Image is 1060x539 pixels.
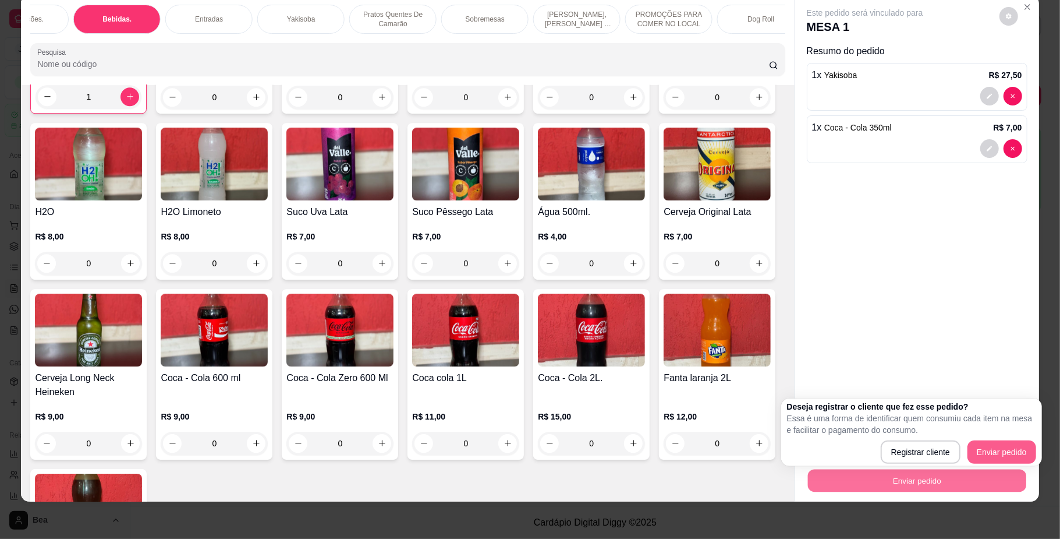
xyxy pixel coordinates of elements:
button: increase-product-quantity [498,254,517,273]
p: R$ 7,00 [994,122,1022,133]
img: product-image [286,294,393,367]
button: increase-product-quantity [498,88,517,107]
button: increase-product-quantity [750,88,768,107]
button: decrease-product-quantity [666,88,685,107]
button: increase-product-quantity [750,434,768,453]
button: increase-product-quantity [373,88,391,107]
img: product-image [161,128,268,200]
button: Enviar pedido [807,470,1026,492]
h4: H2O Limoneto [161,205,268,219]
p: R$ 4,00 [538,231,645,242]
button: decrease-product-quantity [289,434,307,453]
button: decrease-product-quantity [414,434,433,453]
button: decrease-product-quantity [999,7,1018,26]
p: Entradas [195,15,223,24]
p: R$ 7,00 [286,231,393,242]
button: increase-product-quantity [373,254,391,273]
p: R$ 8,00 [35,231,142,242]
h4: Fanta laranja 2L [664,371,771,385]
h4: Água 500ml. [538,205,645,219]
button: increase-product-quantity [121,254,140,273]
p: R$ 9,00 [35,411,142,422]
button: decrease-product-quantity [540,88,559,107]
p: Sobremesas [466,15,505,24]
p: R$ 27,50 [989,69,1022,81]
button: decrease-product-quantity [1004,139,1022,158]
p: 1 x [812,121,892,135]
p: R$ 15,00 [538,411,645,422]
button: increase-product-quantity [247,254,265,273]
p: R$ 12,00 [664,411,771,422]
img: product-image [664,128,771,200]
p: R$ 9,00 [286,411,393,422]
p: Pratos Quentes De Camarão [359,10,427,29]
p: [PERSON_NAME], [PERSON_NAME] & [PERSON_NAME] [543,10,611,29]
p: Bebidas. [102,15,132,24]
button: decrease-product-quantity [163,254,182,273]
p: Yakisoba [287,15,315,24]
img: product-image [286,128,393,200]
button: increase-product-quantity [624,254,643,273]
p: R$ 8,00 [161,231,268,242]
label: Pesquisa [37,47,70,57]
button: decrease-product-quantity [980,87,999,105]
button: decrease-product-quantity [980,139,999,158]
p: R$ 9,00 [161,411,268,422]
p: Este pedido será vinculado para [807,7,923,19]
p: R$ 11,00 [412,411,519,422]
button: decrease-product-quantity [37,434,56,453]
input: Pesquisa [37,58,768,70]
button: increase-product-quantity [247,434,265,453]
img: product-image [161,294,268,367]
button: decrease-product-quantity [163,88,182,107]
button: decrease-product-quantity [666,254,685,273]
h2: Deseja registrar o cliente que fez esse pedido? [787,401,1036,413]
p: 1 x [812,68,857,82]
button: decrease-product-quantity [289,88,307,107]
button: increase-product-quantity [750,254,768,273]
h4: Coca cola 1L [412,371,519,385]
h4: Coca - Cola 2L. [538,371,645,385]
button: increase-product-quantity [120,87,139,106]
p: MESA 1 [807,19,923,35]
button: decrease-product-quantity [414,88,433,107]
h4: Coca - Cola Zero 600 Ml [286,371,393,385]
p: R$ 7,00 [412,231,519,242]
button: decrease-product-quantity [163,434,182,453]
img: product-image [538,294,645,367]
h4: Suco Uva Lata [286,205,393,219]
img: product-image [35,128,142,200]
h4: Cerveja Original Lata [664,205,771,219]
button: decrease-product-quantity [414,254,433,273]
button: increase-product-quantity [121,434,140,453]
span: Yakisoba [824,71,857,80]
button: increase-product-quantity [247,88,265,107]
button: decrease-product-quantity [37,254,56,273]
button: decrease-product-quantity [289,254,307,273]
p: Essa é uma forma de identificar quem consumiu cada item na mesa e facilitar o pagamento do consumo. [787,413,1036,436]
button: decrease-product-quantity [540,254,559,273]
img: product-image [35,294,142,367]
h4: Cerveja Long Neck Heineken [35,371,142,399]
img: product-image [412,294,519,367]
button: Enviar pedido [967,441,1036,464]
img: product-image [538,128,645,200]
p: Dog Roll [747,15,774,24]
img: product-image [664,294,771,367]
button: decrease-product-quantity [38,87,56,106]
h4: Coca - Cola 600 ml [161,371,268,385]
p: PROMOÇÕES PARA COMER NO LOCAL [635,10,703,29]
h4: Suco Pêssego Lata [412,205,519,219]
span: Coca - Cola 350ml [824,123,892,132]
h4: H2O [35,205,142,219]
button: decrease-product-quantity [540,434,559,453]
button: decrease-product-quantity [1004,87,1022,105]
button: increase-product-quantity [624,434,643,453]
button: decrease-product-quantity [666,434,685,453]
button: increase-product-quantity [373,434,391,453]
img: product-image [412,128,519,200]
button: Registrar cliente [881,441,960,464]
p: Resumo do pedido [807,44,1027,58]
button: increase-product-quantity [624,88,643,107]
button: increase-product-quantity [498,434,517,453]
